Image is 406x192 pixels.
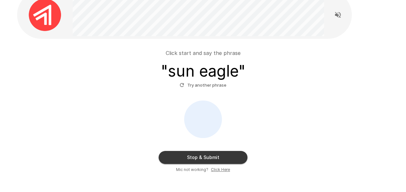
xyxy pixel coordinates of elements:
[211,167,230,172] u: Click Here
[166,49,241,57] p: Click start and say the phrase
[178,80,228,90] button: Try another phrase
[161,62,245,80] h3: " sun eagle "
[331,8,344,21] button: Read questions aloud
[159,151,247,164] button: Stop & Submit
[176,166,208,173] span: Mic not working?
